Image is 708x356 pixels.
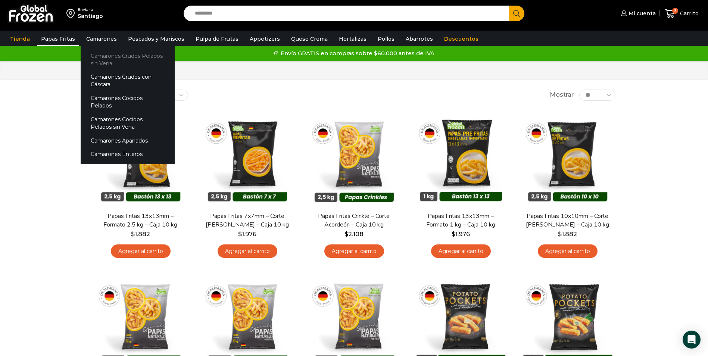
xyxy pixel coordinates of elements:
[218,244,277,258] a: Agregar al carrito: “Papas Fritas 7x7mm - Corte Bastón - Caja 10 kg”
[402,32,437,46] a: Abarrotes
[344,231,364,238] bdi: 2.108
[81,91,175,113] a: Camarones Cocidos Pelados
[344,231,348,238] span: $
[81,112,175,134] a: Camarones Cocidos Pelados sin Vena
[418,212,503,229] a: Papas Fritas 13x13mm – Formato 1 kg – Caja 10 kg
[538,244,598,258] a: Agregar al carrito: “Papas Fritas 10x10mm - Corte Bastón - Caja 10 kg”
[97,212,183,229] a: Papas Fritas 13x13mm – Formato 2,5 kg – Caja 10 kg
[678,10,699,17] span: Carrito
[81,134,175,147] a: Camarones Apanados
[238,231,256,238] bdi: 1.976
[82,32,121,46] a: Camarones
[311,212,397,229] a: Papas Fritas Crinkle – Corte Acordeón – Caja 10 kg
[431,244,491,258] a: Agregar al carrito: “Papas Fritas 13x13mm - Formato 1 kg - Caja 10 kg”
[246,32,284,46] a: Appetizers
[550,91,574,99] span: Mostrar
[204,212,290,229] a: Papas Fritas 7x7mm – Corte [PERSON_NAME] – Caja 10 kg
[238,231,242,238] span: $
[81,49,175,70] a: Camarones Crudos Pelados sin Vena
[6,32,34,46] a: Tienda
[81,147,175,161] a: Camarones Enteros
[335,32,370,46] a: Hortalizas
[78,12,103,20] div: Santiago
[287,32,331,46] a: Queso Crema
[324,244,384,258] a: Agregar al carrito: “Papas Fritas Crinkle - Corte Acordeón - Caja 10 kg”
[524,212,610,229] a: Papas Fritas 10x10mm – Corte [PERSON_NAME] – Caja 10 kg
[452,231,455,238] span: $
[440,32,482,46] a: Descuentos
[81,70,175,91] a: Camarones Crudos con Cáscara
[131,231,150,238] bdi: 1.882
[558,231,577,238] bdi: 1.882
[66,7,78,20] img: address-field-icon.svg
[192,32,242,46] a: Pulpa de Frutas
[111,244,171,258] a: Agregar al carrito: “Papas Fritas 13x13mm - Formato 2,5 kg - Caja 10 kg”
[124,32,188,46] a: Pescados y Mariscos
[683,331,701,349] div: Open Intercom Messenger
[627,10,656,17] span: Mi cuenta
[452,231,470,238] bdi: 1.976
[509,6,524,21] button: Search button
[374,32,398,46] a: Pollos
[619,6,656,21] a: Mi cuenta
[672,8,678,14] span: 3
[663,5,701,22] a: 3 Carrito
[37,32,79,46] a: Papas Fritas
[131,231,135,238] span: $
[558,231,562,238] span: $
[78,7,103,12] div: Enviar a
